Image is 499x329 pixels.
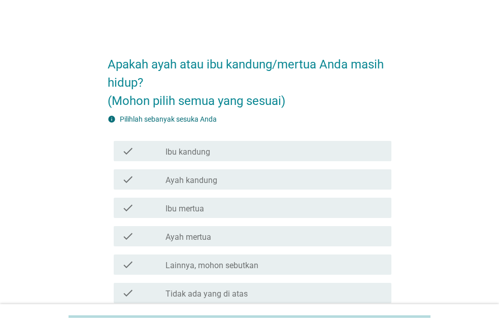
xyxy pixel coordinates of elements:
[108,115,116,123] i: info
[108,45,391,110] h2: Apakah ayah atau ibu kandung/mertua Anda masih hidup? (Mohon pilih semua yang sesuai)
[165,232,211,242] label: Ayah mertua
[165,289,248,299] label: Tidak ada yang di atas
[122,230,134,242] i: check
[122,173,134,186] i: check
[120,115,217,123] label: Pilihlah sebanyak sesuka Anda
[122,202,134,214] i: check
[165,175,217,186] label: Ayah kandung
[122,259,134,271] i: check
[122,287,134,299] i: check
[165,204,204,214] label: Ibu mertua
[122,145,134,157] i: check
[165,147,210,157] label: Ibu kandung
[165,261,258,271] label: Lainnya, mohon sebutkan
